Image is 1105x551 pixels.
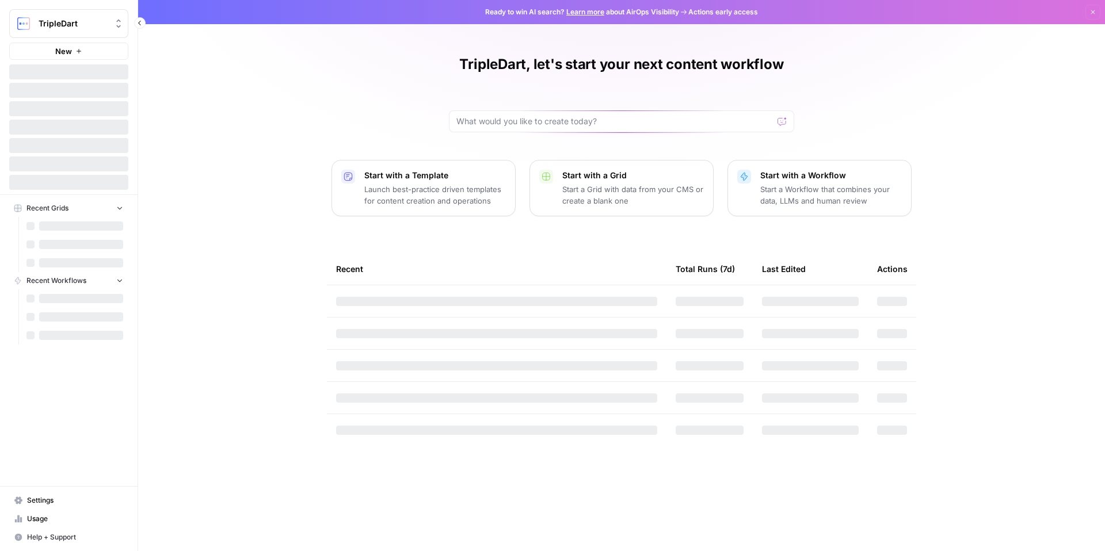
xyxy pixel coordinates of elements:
[877,253,908,285] div: Actions
[762,253,806,285] div: Last Edited
[566,7,604,16] a: Learn more
[9,200,128,217] button: Recent Grids
[9,491,128,510] a: Settings
[727,160,912,216] button: Start with a WorkflowStart a Workflow that combines your data, LLMs and human review
[9,272,128,289] button: Recent Workflows
[26,275,86,286] span: Recent Workflows
[760,183,902,206] p: Start a Workflow that combines your data, LLMs and human review
[459,55,783,74] h1: TripleDart, let's start your next content workflow
[336,253,657,285] div: Recent
[26,203,68,213] span: Recent Grids
[9,9,128,38] button: Workspace: TripleDart
[27,532,123,542] span: Help + Support
[364,183,506,206] p: Launch best-practice driven templates for content creation and operations
[562,183,704,206] p: Start a Grid with data from your CMS or create a blank one
[27,514,123,524] span: Usage
[9,510,128,528] a: Usage
[9,528,128,546] button: Help + Support
[688,7,758,17] span: Actions early access
[39,18,108,29] span: TripleDart
[364,170,506,181] p: Start with a Template
[456,116,773,127] input: What would you like to create today?
[55,45,72,57] span: New
[13,13,34,34] img: TripleDart Logo
[331,160,516,216] button: Start with a TemplateLaunch best-practice driven templates for content creation and operations
[562,170,704,181] p: Start with a Grid
[760,170,902,181] p: Start with a Workflow
[9,43,128,60] button: New
[529,160,714,216] button: Start with a GridStart a Grid with data from your CMS or create a blank one
[485,7,679,17] span: Ready to win AI search? about AirOps Visibility
[676,253,735,285] div: Total Runs (7d)
[27,495,123,506] span: Settings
